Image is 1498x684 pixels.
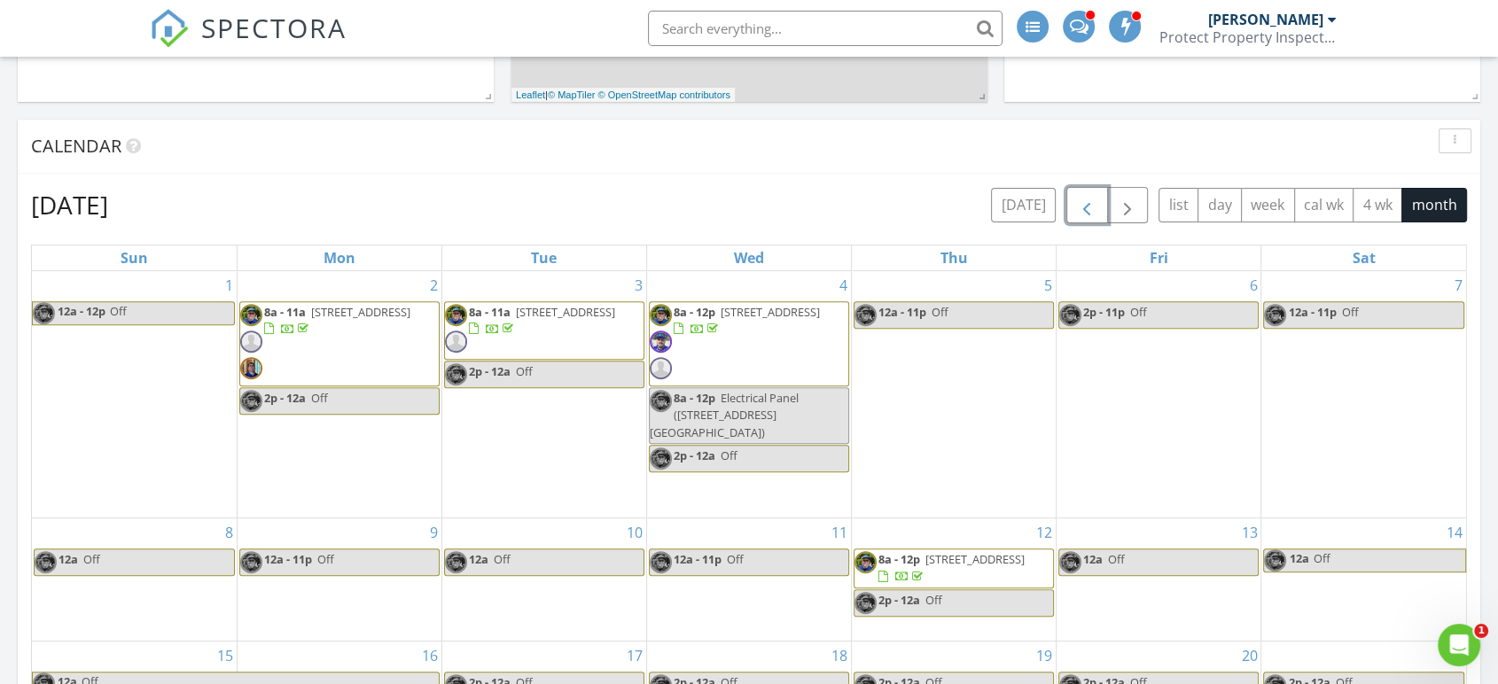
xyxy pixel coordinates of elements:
span: Electrical Panel ([STREET_ADDRESS][GEOGRAPHIC_DATA]) [650,390,799,439]
a: Sunday [117,245,152,270]
td: Go to June 8, 2025 [32,517,237,641]
a: Go to June 15, 2025 [214,641,237,670]
div: [PERSON_NAME] [1208,11,1323,28]
td: Go to June 13, 2025 [1057,517,1261,641]
a: © OpenStreetMap contributors [598,89,730,100]
td: Go to June 9, 2025 [237,517,441,641]
span: [STREET_ADDRESS] [925,551,1025,567]
img: img_4667.jpeg [854,551,877,573]
a: Wednesday [730,245,768,270]
iframe: Intercom live chat [1438,624,1480,666]
a: Thursday [937,245,971,270]
a: Go to June 11, 2025 [828,518,851,547]
img: img_4667.jpeg [1264,304,1286,326]
span: 2p - 12a [469,363,511,379]
a: Go to June 18, 2025 [828,641,851,670]
img: img_4667.jpeg [1059,304,1081,326]
a: Go to June 8, 2025 [222,518,237,547]
span: 2p - 12a [878,592,920,608]
a: Friday [1146,245,1172,270]
span: 12a - 11p [264,551,312,567]
a: 8a - 12p [STREET_ADDRESS] [854,548,1054,588]
a: Go to June 17, 2025 [623,641,646,670]
img: img_4667.jpeg [240,551,262,573]
div: Protect Property Inspections [1159,28,1337,46]
a: 8a - 11a [STREET_ADDRESS] [469,304,615,337]
span: Off [1313,550,1330,566]
span: Off [925,592,942,608]
span: 2p - 12a [264,390,306,406]
a: 8a - 12p [STREET_ADDRESS] [649,301,849,387]
img: default-user-f0147aede5fd5fa78ca7ade42f37bd4542148d508eef1c3d3ea960f66861d68b.jpg [445,330,467,353]
img: img_4667.jpeg [240,304,262,326]
td: Go to June 6, 2025 [1057,271,1261,518]
span: [STREET_ADDRESS] [516,304,615,320]
span: 8a - 12p [878,551,920,567]
span: Off [727,551,744,567]
a: SPECTORA [150,24,347,61]
img: img_4667.jpeg [445,551,467,573]
a: Tuesday [527,245,560,270]
span: 12a - 11p [878,304,926,320]
a: Go to June 13, 2025 [1237,518,1260,547]
img: img_4667.jpeg [650,304,672,326]
span: Off [1108,551,1125,567]
td: Go to June 2, 2025 [237,271,441,518]
span: 2p - 12a [674,447,715,463]
img: img_4667.jpeg [240,390,262,412]
span: 1 [1474,624,1488,638]
a: Leaflet [516,89,545,100]
div: | [511,88,735,103]
h2: [DATE] [31,187,108,222]
a: Go to June 14, 2025 [1443,518,1466,547]
span: Off [516,363,533,379]
span: Off [317,551,334,567]
td: Go to June 3, 2025 [441,271,646,518]
span: 12a - 12p [57,302,106,324]
span: Off [1130,304,1147,320]
input: Search everything... [648,11,1003,46]
img: default-user-f0147aede5fd5fa78ca7ade42f37bd4542148d508eef1c3d3ea960f66861d68b.jpg [240,330,262,353]
span: Calendar [31,134,121,158]
img: img_4667.jpeg [33,302,55,324]
img: The Best Home Inspection Software - Spectora [150,9,189,48]
img: img_4667.jpeg [854,592,877,614]
a: Go to June 9, 2025 [426,518,441,547]
td: Go to June 4, 2025 [646,271,851,518]
img: img_4667.jpeg [1264,549,1286,571]
a: 8a - 11a [STREET_ADDRESS] [239,301,440,387]
img: img_4664.jpeg [650,330,672,353]
a: Go to June 12, 2025 [1033,518,1056,547]
a: Monday [320,245,359,270]
span: 12a [1083,551,1103,567]
td: Go to June 7, 2025 [1261,271,1466,518]
img: default-user-f0147aede5fd5fa78ca7ade42f37bd4542148d508eef1c3d3ea960f66861d68b.jpg [650,357,672,379]
img: img_4667.jpeg [445,363,467,385]
button: cal wk [1294,188,1354,222]
span: [STREET_ADDRESS] [721,304,820,320]
img: img_4667.jpeg [1059,551,1081,573]
a: Go to June 20, 2025 [1237,641,1260,670]
span: [STREET_ADDRESS] [311,304,410,320]
button: week [1241,188,1295,222]
span: 8a - 11a [469,304,511,320]
a: Go to June 4, 2025 [836,271,851,299]
span: Off [311,390,328,406]
a: Go to June 3, 2025 [631,271,646,299]
td: Go to June 1, 2025 [32,271,237,518]
td: Go to June 11, 2025 [646,517,851,641]
button: day [1198,188,1242,222]
span: 8a - 12p [674,390,715,406]
button: 4 wk [1353,188,1402,222]
a: 8a - 11a [STREET_ADDRESS] [444,301,644,360]
span: Off [494,551,511,567]
button: Next month [1107,187,1149,223]
img: img_4667.jpeg [650,551,672,573]
td: Go to June 10, 2025 [441,517,646,641]
img: img_4667.jpeg [854,304,877,326]
a: 8a - 12p [STREET_ADDRESS] [674,304,820,337]
img: img_4667.jpeg [35,551,57,573]
a: 8a - 12p [STREET_ADDRESS] [878,551,1025,584]
button: Previous month [1066,187,1108,223]
a: Go to June 7, 2025 [1451,271,1466,299]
